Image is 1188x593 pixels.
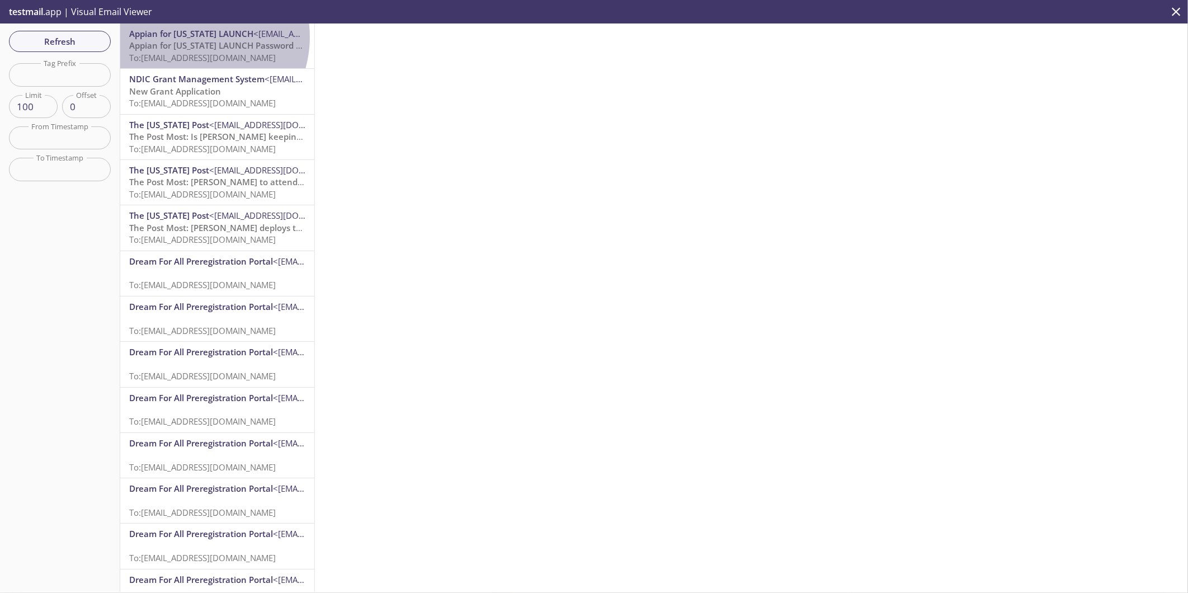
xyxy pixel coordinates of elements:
span: To: [EMAIL_ADDRESS][DOMAIN_NAME] [129,416,276,427]
span: To: [EMAIL_ADDRESS][DOMAIN_NAME] [129,234,276,245]
span: The Post Most: Is [PERSON_NAME] keeping all his promises? This MAGA couple doesn’t think so. [129,131,513,142]
span: <[EMAIL_ADDRESS][DOMAIN_NAME]> [273,437,418,449]
span: Dream For All Preregistration Portal [129,346,273,357]
span: To: [EMAIL_ADDRESS][DOMAIN_NAME] [129,52,276,63]
span: To: [EMAIL_ADDRESS][DOMAIN_NAME] [129,189,276,200]
div: The [US_STATE] Post<[EMAIL_ADDRESS][DOMAIN_NAME]>The Post Most: [PERSON_NAME] deploys troops to [... [120,205,314,250]
span: Dream For All Preregistration Portal [129,256,273,267]
span: <[EMAIL_ADDRESS][DOMAIN_NAME]> [273,301,418,312]
div: Dream For All Preregistration Portal<[EMAIL_ADDRESS][DOMAIN_NAME]>To:[EMAIL_ADDRESS][DOMAIN_NAME] [120,524,314,568]
span: To: [EMAIL_ADDRESS][DOMAIN_NAME] [129,370,276,382]
span: <[EMAIL_ADDRESS][DOMAIN_NAME]> [273,256,418,267]
span: Refresh [18,34,102,49]
span: <[EMAIL_ADDRESS][DOMAIN_NAME]> [273,346,418,357]
span: Appian for [US_STATE] LAUNCH Password Reset [129,40,319,51]
span: To: [EMAIL_ADDRESS][DOMAIN_NAME] [129,507,276,518]
span: <[EMAIL_ADDRESS][DOMAIN_NAME]> [265,73,409,84]
span: <[EMAIL_ADDRESS][DOMAIN_NAME]> [209,164,354,176]
span: The [US_STATE] Post [129,119,209,130]
span: Appian for [US_STATE] LAUNCH [129,28,253,39]
div: Dream For All Preregistration Portal<[EMAIL_ADDRESS][DOMAIN_NAME]>To:[EMAIL_ADDRESS][DOMAIN_NAME] [120,388,314,432]
span: Dream For All Preregistration Portal [129,301,273,312]
span: testmail [9,6,43,18]
span: To: [EMAIL_ADDRESS][DOMAIN_NAME] [129,462,276,473]
div: Dream For All Preregistration Portal<[EMAIL_ADDRESS][DOMAIN_NAME]>To:[EMAIL_ADDRESS][DOMAIN_NAME] [120,251,314,296]
span: To: [EMAIL_ADDRESS][DOMAIN_NAME] [129,552,276,563]
span: The [US_STATE] Post [129,210,209,221]
span: To: [EMAIL_ADDRESS][DOMAIN_NAME] [129,97,276,109]
div: Dream For All Preregistration Portal<[EMAIL_ADDRESS][DOMAIN_NAME]>To:[EMAIL_ADDRESS][DOMAIN_NAME] [120,342,314,387]
span: <[EMAIL_ADDRESS][DOMAIN_NAME]> [209,119,354,130]
div: Dream For All Preregistration Portal<[EMAIL_ADDRESS][DOMAIN_NAME]>To:[EMAIL_ADDRESS][DOMAIN_NAME] [120,296,314,341]
div: The [US_STATE] Post<[EMAIL_ADDRESS][DOMAIN_NAME]>The Post Most: Is [PERSON_NAME] keeping all his ... [120,115,314,159]
span: The [US_STATE] Post [129,164,209,176]
span: Dream For All Preregistration Portal [129,574,273,585]
span: Dream For All Preregistration Portal [129,483,273,494]
span: Dream For All Preregistration Portal [129,392,273,403]
span: To: [EMAIL_ADDRESS][DOMAIN_NAME] [129,143,276,154]
div: Appian for [US_STATE] LAUNCH<[EMAIL_ADDRESS][DOMAIN_NAME]>Appian for [US_STATE] LAUNCH Password R... [120,23,314,68]
span: NDIC Grant Management System [129,73,265,84]
span: <[EMAIL_ADDRESS][DOMAIN_NAME]> [273,528,418,539]
div: Dream For All Preregistration Portal<[EMAIL_ADDRESS][DOMAIN_NAME]>To:[EMAIL_ADDRESS][DOMAIN_NAME] [120,433,314,478]
button: Refresh [9,31,111,52]
span: <[EMAIL_ADDRESS][DOMAIN_NAME]> [209,210,354,221]
span: <[EMAIL_ADDRESS][DOMAIN_NAME]> [253,28,398,39]
span: New Grant Application [129,86,221,97]
span: <[EMAIL_ADDRESS][DOMAIN_NAME]> [273,392,418,403]
span: To: [EMAIL_ADDRESS][DOMAIN_NAME] [129,279,276,290]
span: To: [EMAIL_ADDRESS][DOMAIN_NAME] [129,325,276,336]
div: NDIC Grant Management System<[EMAIL_ADDRESS][DOMAIN_NAME]>New Grant ApplicationTo:[EMAIL_ADDRESS]... [120,69,314,114]
div: The [US_STATE] Post<[EMAIL_ADDRESS][DOMAIN_NAME]>The Post Most: [PERSON_NAME] to attend gathering... [120,160,314,205]
span: The Post Most: [PERSON_NAME] deploys troops to [GEOGRAPHIC_DATA], authorizing ‘full force’ if nec... [129,222,558,233]
span: <[EMAIL_ADDRESS][DOMAIN_NAME]> [273,483,418,494]
span: Dream For All Preregistration Portal [129,528,273,539]
span: The Post Most: [PERSON_NAME] to attend gathering of top generals, upending last-minute plans [129,176,518,187]
span: <[EMAIL_ADDRESS][DOMAIN_NAME]> [273,574,418,585]
div: Dream For All Preregistration Portal<[EMAIL_ADDRESS][DOMAIN_NAME]>To:[EMAIL_ADDRESS][DOMAIN_NAME] [120,478,314,523]
span: Dream For All Preregistration Portal [129,437,273,449]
